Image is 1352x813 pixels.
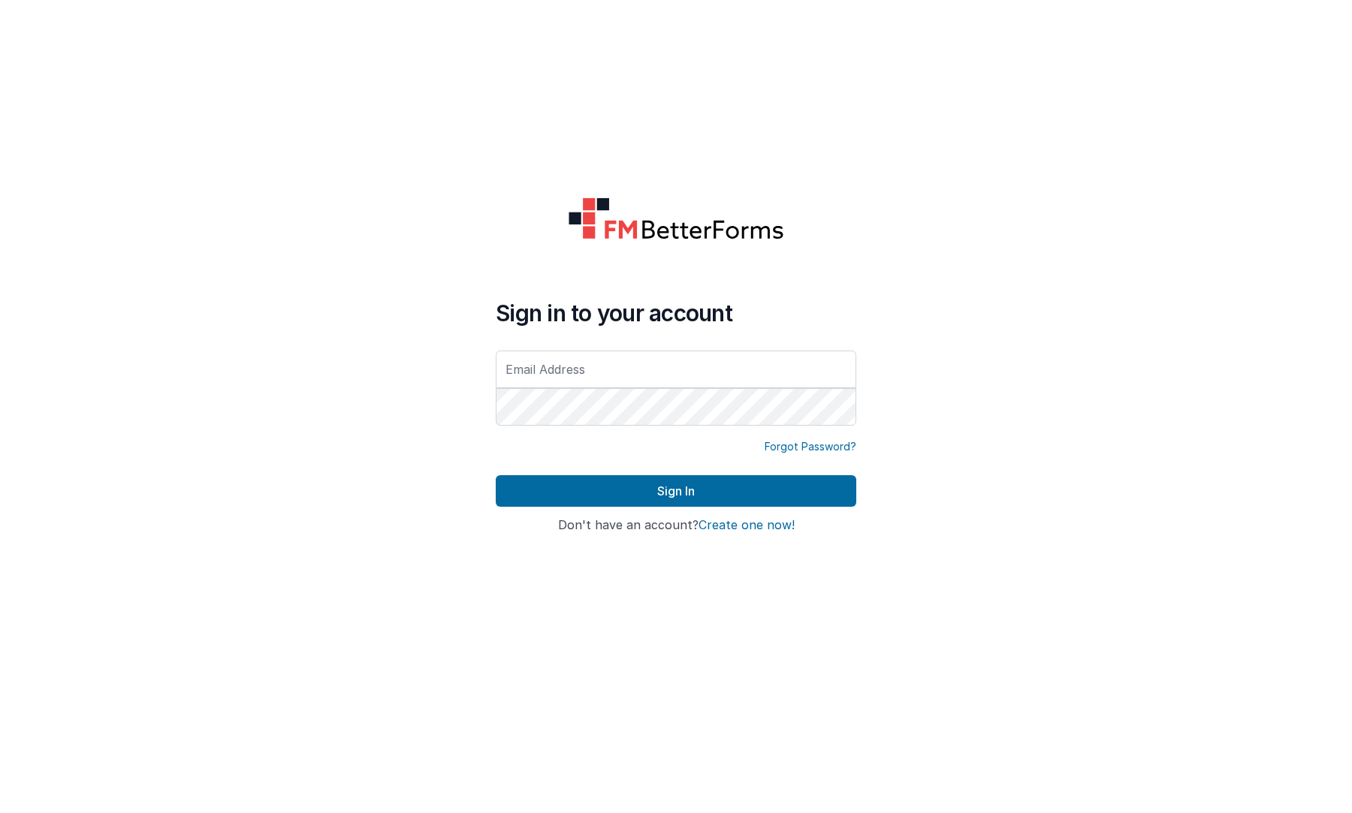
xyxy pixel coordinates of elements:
a: Forgot Password? [765,439,856,454]
button: Sign In [496,475,856,507]
h4: Sign in to your account [496,300,856,327]
button: Create one now! [699,519,795,532]
h4: Don't have an account? [496,519,856,532]
input: Email Address [496,351,856,388]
